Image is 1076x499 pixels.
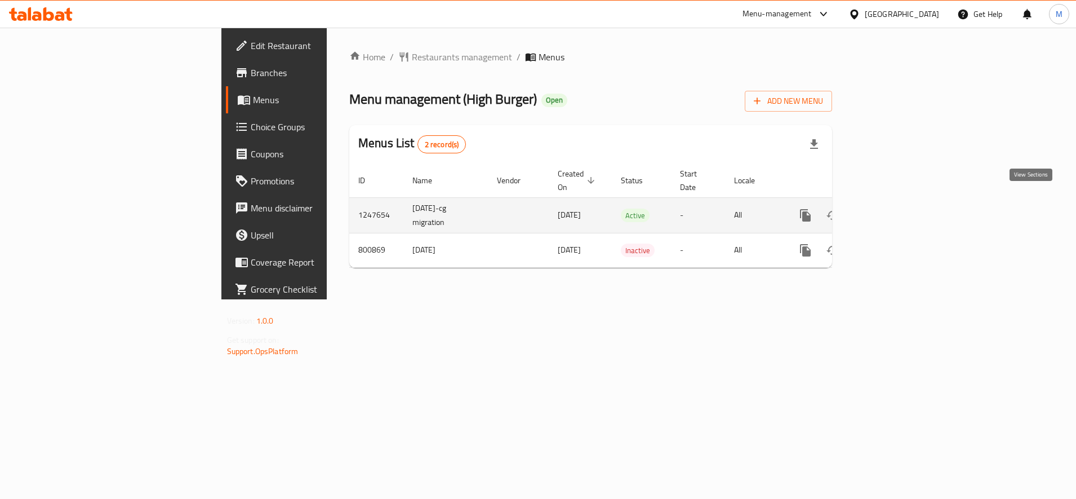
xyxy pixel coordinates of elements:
[358,135,466,153] h2: Menus List
[251,255,392,269] span: Coverage Report
[227,344,299,359] a: Support.OpsPlatform
[497,174,535,187] span: Vendor
[725,233,783,267] td: All
[251,39,392,52] span: Edit Restaurant
[558,242,581,257] span: [DATE]
[1056,8,1062,20] span: M
[680,167,712,194] span: Start Date
[251,174,392,188] span: Promotions
[541,94,567,107] div: Open
[621,244,655,257] div: Inactive
[621,174,657,187] span: Status
[412,174,447,187] span: Name
[412,50,512,64] span: Restaurants management
[226,86,401,113] a: Menus
[251,66,392,80] span: Branches
[671,197,725,233] td: -
[226,167,401,195] a: Promotions
[226,222,401,249] a: Upsell
[792,237,819,264] button: more
[734,174,770,187] span: Locale
[253,93,392,107] span: Menus
[621,209,650,222] span: Active
[226,32,401,59] a: Edit Restaurant
[226,59,401,86] a: Branches
[403,197,488,233] td: [DATE]-cg migration
[349,164,909,268] table: enhanced table
[671,233,725,267] td: -
[226,113,401,140] a: Choice Groups
[792,202,819,229] button: more
[358,174,380,187] span: ID
[517,50,521,64] li: /
[251,120,392,134] span: Choice Groups
[754,94,823,108] span: Add New Menu
[227,333,279,347] span: Get support on:
[558,167,598,194] span: Created On
[403,233,488,267] td: [DATE]
[621,244,655,257] span: Inactive
[417,135,466,153] div: Total records count
[398,50,512,64] a: Restaurants management
[251,228,392,242] span: Upsell
[819,237,846,264] button: Change Status
[745,91,832,112] button: Add New Menu
[539,50,564,64] span: Menus
[418,139,466,150] span: 2 record(s)
[349,50,832,64] nav: breadcrumb
[801,131,828,158] div: Export file
[783,164,909,198] th: Actions
[349,86,537,112] span: Menu management ( High Burger )
[226,140,401,167] a: Coupons
[865,8,939,20] div: [GEOGRAPHIC_DATA]
[558,207,581,222] span: [DATE]
[227,313,255,328] span: Version:
[226,249,401,276] a: Coverage Report
[226,276,401,303] a: Grocery Checklist
[742,7,812,21] div: Menu-management
[251,201,392,215] span: Menu disclaimer
[251,282,392,296] span: Grocery Checklist
[256,313,274,328] span: 1.0.0
[251,147,392,161] span: Coupons
[226,195,401,222] a: Menu disclaimer
[725,197,783,233] td: All
[541,95,567,105] span: Open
